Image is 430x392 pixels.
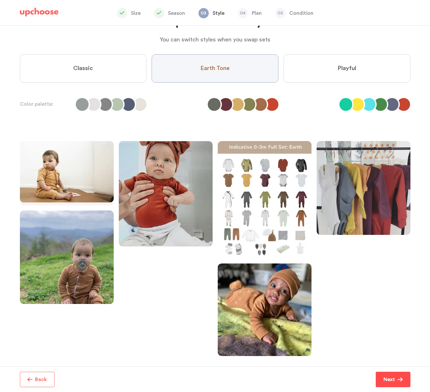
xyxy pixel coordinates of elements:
button: Next [376,372,410,387]
p: Season [168,9,185,17]
button: Back [20,372,55,387]
span: 03 [198,8,209,18]
a: UpChoose [20,8,58,20]
span: Classic [73,65,93,72]
img: UpChoose [20,8,58,17]
span: 05 [275,8,285,18]
p: Back [35,376,47,383]
p: Style [213,9,224,17]
span: You can switch styles when you swap sets [160,37,270,42]
p: Next [383,376,395,383]
p: Plan [252,9,262,17]
span: Earth Tone [200,65,230,72]
p: Condition [289,9,313,17]
span: 04 [238,8,248,18]
span: Playful [338,65,356,72]
p: Size [131,9,141,17]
